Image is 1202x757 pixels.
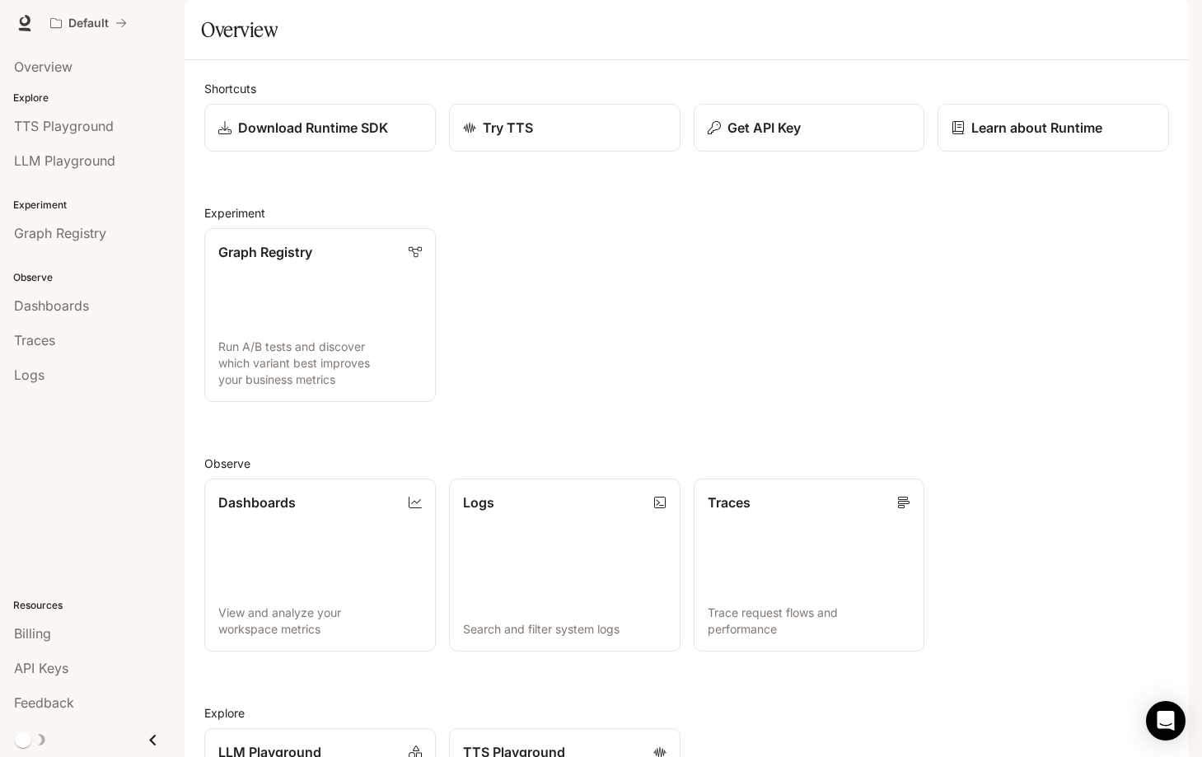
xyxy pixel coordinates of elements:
button: All workspaces [43,7,134,40]
h2: Shortcuts [204,80,1169,97]
a: LogsSearch and filter system logs [449,479,681,652]
a: Try TTS [449,104,681,152]
p: Learn about Runtime [971,118,1102,138]
p: Search and filter system logs [463,621,666,638]
p: Run A/B tests and discover which variant best improves your business metrics [218,339,422,388]
p: Trace request flows and performance [708,605,911,638]
h1: Overview [201,13,278,46]
p: View and analyze your workspace metrics [218,605,422,638]
p: Get API Key [727,118,801,138]
p: Download Runtime SDK [238,118,388,138]
a: Download Runtime SDK [204,104,436,152]
a: TracesTrace request flows and performance [694,479,925,652]
p: Logs [463,493,494,512]
button: Get API Key [694,104,925,152]
h2: Explore [204,704,1169,722]
p: Traces [708,493,751,512]
a: Learn about Runtime [938,104,1169,152]
p: Dashboards [218,493,296,512]
div: Open Intercom Messenger [1146,701,1186,741]
p: Default [68,16,109,30]
p: Graph Registry [218,242,312,262]
h2: Observe [204,455,1169,472]
a: Graph RegistryRun A/B tests and discover which variant best improves your business metrics [204,228,436,402]
p: Try TTS [483,118,533,138]
a: DashboardsView and analyze your workspace metrics [204,479,436,652]
h2: Experiment [204,204,1169,222]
